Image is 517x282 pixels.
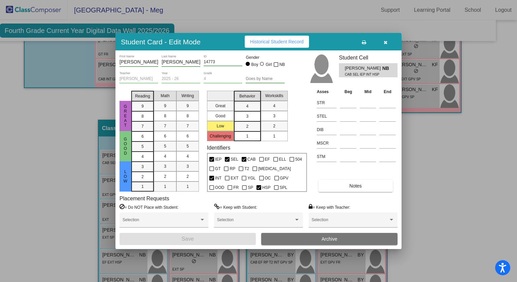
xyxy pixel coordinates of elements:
span: GT [215,165,221,173]
span: 6 [141,133,144,139]
span: 7 [164,123,166,129]
input: assessment [317,125,337,135]
label: = Keep with Teacher: [309,204,350,210]
span: 5 [186,143,189,149]
span: OC [265,174,271,182]
span: [MEDICAL_DATA] [258,165,291,173]
span: 2 [186,173,189,179]
span: IEP [215,155,221,163]
span: 1 [141,184,144,190]
label: = Keep with Student: [214,204,257,210]
span: 5 [141,144,144,150]
button: Save [119,233,256,245]
input: Enter ID [204,60,242,65]
span: Low [123,169,129,184]
span: 1 [186,184,189,190]
span: 1 [273,133,275,139]
span: 2 [246,123,248,129]
span: 6 [186,133,189,139]
span: SPL [280,184,287,192]
span: 3 [246,113,248,119]
span: YGL [247,174,255,182]
span: HSP [262,184,271,192]
span: ELL [279,155,286,163]
span: SEL [231,155,238,163]
span: Writing [181,93,194,99]
span: 1 [164,184,166,190]
span: Reading [135,93,150,99]
span: 9 [164,103,166,109]
span: CAB [247,155,256,163]
th: Mid [358,88,378,95]
span: Save [181,236,194,242]
label: Placement Requests [119,195,169,202]
span: NB [382,65,392,72]
input: assessment [317,138,337,148]
span: 7 [186,123,189,129]
span: 3 [273,113,275,119]
span: EF [265,155,270,163]
h3: Student Cell [339,54,398,61]
span: Workskills [265,93,283,99]
span: 8 [164,113,166,119]
span: Behavior [239,93,255,99]
span: RP [230,165,235,173]
button: Archive [261,233,398,245]
span: T2 [244,165,249,173]
span: CAB SEL IEP INT HSP [345,72,377,77]
span: 3 [164,163,166,169]
th: End [378,88,398,95]
span: 8 [186,113,189,119]
span: NB [279,61,285,69]
th: Asses [315,88,338,95]
span: EXT [231,174,238,182]
span: 5 [164,143,166,149]
label: = Do NOT Place with Student: [119,204,178,210]
span: 1 [246,133,248,139]
span: 2 [273,123,275,129]
span: 2 [164,173,166,179]
th: Beg [338,88,358,95]
span: 8 [141,113,144,119]
span: 2 [141,174,144,180]
input: grade [204,77,242,81]
span: INT [215,174,221,182]
label: Identifiers [207,145,230,151]
span: Math [161,93,170,99]
span: 4 [186,153,189,159]
span: OOD [215,184,224,192]
span: 4 [246,103,248,109]
span: FR [233,184,239,192]
span: 9 [186,103,189,109]
span: Great [123,104,129,128]
span: 4 [164,153,166,159]
span: 3 [141,164,144,170]
div: Girl [265,62,272,68]
span: Archive [321,236,337,242]
input: goes by name [246,77,284,81]
div: Boy [251,62,258,68]
span: Notes [349,183,362,189]
span: Good [123,137,129,156]
span: 504 [295,155,302,163]
button: Historical Student Record [245,36,309,48]
input: year [162,77,200,81]
span: Historical Student Record [250,39,304,44]
input: assessment [317,152,337,162]
span: [PERSON_NAME] [345,65,382,72]
input: assessment [317,98,337,108]
span: 7 [141,123,144,129]
span: GPV [280,174,288,182]
span: 4 [141,154,144,160]
span: 3 [186,163,189,169]
span: 9 [141,103,144,109]
span: 4 [273,103,275,109]
h3: Student Card - Edit Mode [121,38,201,46]
span: 6 [164,133,166,139]
mat-label: Gender [246,54,284,61]
input: assessment [317,111,337,121]
input: teacher [119,77,158,81]
button: Notes [318,180,392,192]
span: SP [248,184,253,192]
